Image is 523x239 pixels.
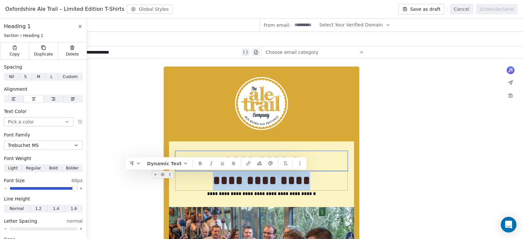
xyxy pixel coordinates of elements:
span: Normal [9,206,24,212]
span: 1.6 [71,206,77,212]
span: Section [4,33,19,38]
span: Heading 1 [23,33,43,38]
span: S [24,74,27,80]
span: Alignment [4,86,27,92]
span: Spacing [4,64,22,70]
button: Pick a color [4,117,74,126]
span: From email: [264,22,291,28]
span: Bold [49,165,58,171]
span: Nil [9,74,14,80]
span: Choose email category [266,49,318,56]
span: Line Height [4,196,30,202]
span: Light [8,165,18,171]
span: Duplicate [34,52,53,57]
span: L [50,74,53,80]
span: Heading 1 [4,23,31,30]
button: Dynamic Text [144,159,191,168]
button: Schedule/Send [476,4,518,14]
span: Bolder [66,165,79,171]
button: Save as draft [398,4,445,14]
span: Letter Spacing [4,218,37,224]
button: Global Styles [127,5,173,14]
span: Font Family [4,132,30,138]
button: Cancel [450,4,473,14]
span: normal [67,218,83,224]
span: Select Your Verified Domain [319,22,383,28]
span: Trebuchet MS [8,142,39,149]
span: Font Size [4,177,25,184]
span: Custom [63,74,78,80]
span: Oxfordshire Ale Trail – Limited Edition T-Shirts [5,5,124,13]
span: 1.4 [53,206,59,212]
span: Text Color [4,108,26,115]
div: Open Intercom Messenger [501,217,516,232]
span: Font Weight [4,155,31,162]
span: Delete [66,52,79,57]
span: Regular [26,165,41,171]
span: M [37,74,40,80]
span: Copy [9,52,20,57]
span: 40px [71,177,83,184]
span: 1.2 [35,206,42,212]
